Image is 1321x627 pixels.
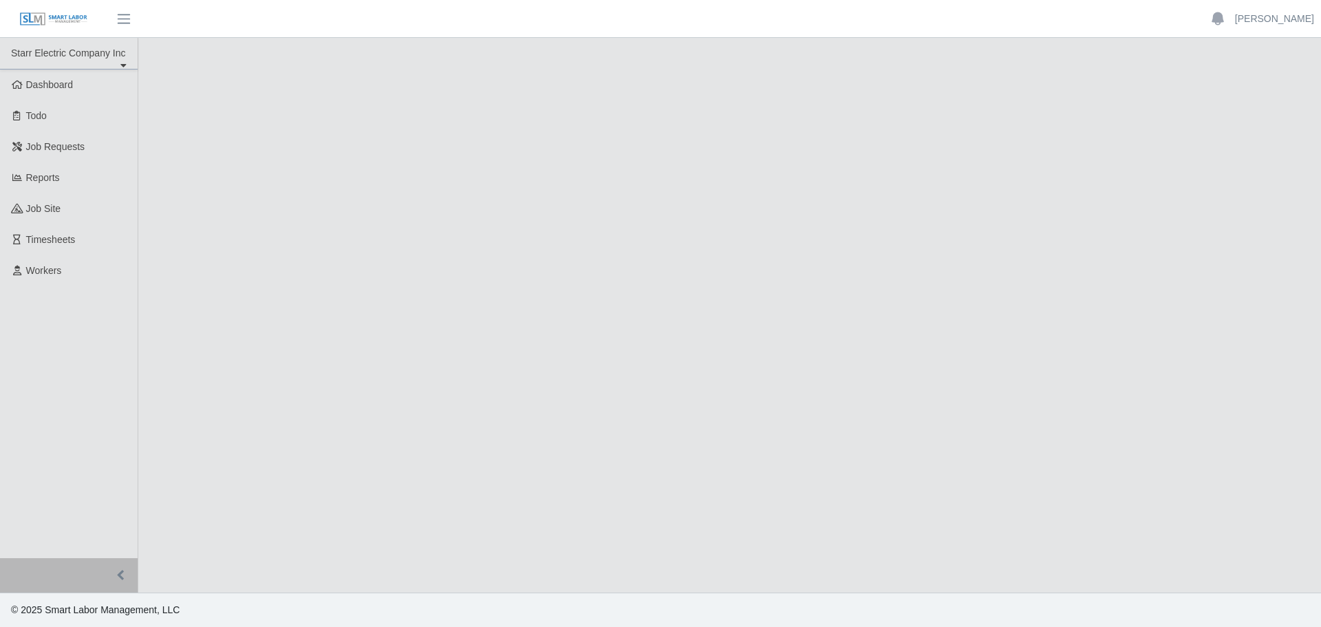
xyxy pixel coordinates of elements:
span: Timesheets [26,234,76,245]
span: Job Requests [26,141,85,152]
span: Dashboard [26,79,74,90]
a: [PERSON_NAME] [1235,12,1314,26]
span: Todo [26,110,47,121]
img: SLM Logo [19,12,88,27]
span: © 2025 Smart Labor Management, LLC [11,604,180,615]
span: Reports [26,172,60,183]
span: job site [26,203,61,214]
span: Workers [26,265,62,276]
